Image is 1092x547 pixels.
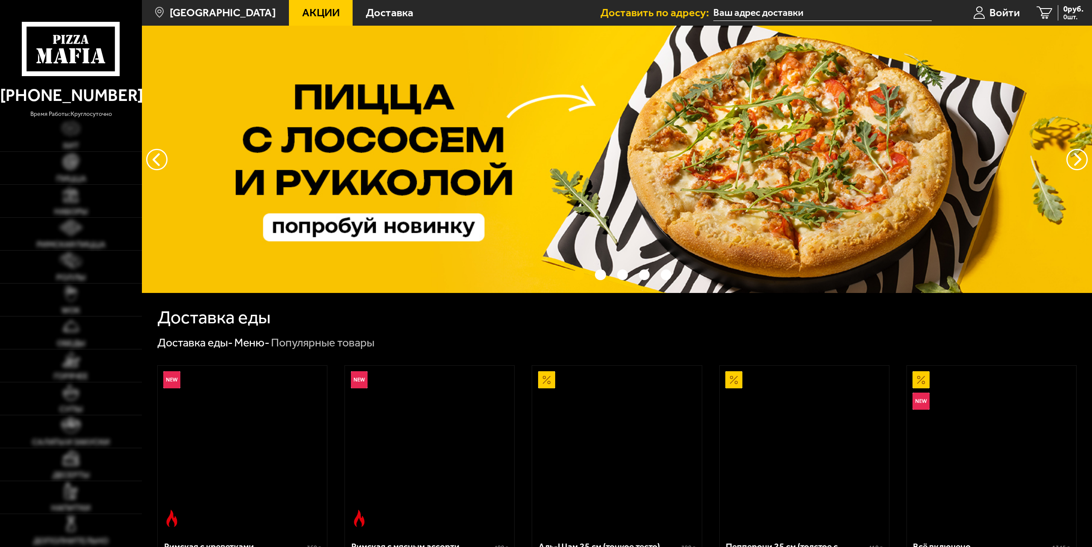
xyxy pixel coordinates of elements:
img: Острое блюдо [351,510,368,527]
span: Римская пицца [37,240,105,248]
span: Доставить по адресу: [600,7,713,18]
button: следующий [146,149,168,170]
a: АкционныйАль-Шам 25 см (тонкое тесто) [532,366,701,532]
span: Супы [59,405,82,413]
a: Доставка еды- [157,336,233,349]
a: АкционныйНовинкаВсё включено [907,366,1076,532]
button: точки переключения [639,269,650,281]
span: Обеды [57,339,85,347]
a: АкционныйПепперони 25 см (толстое с сыром) [720,366,889,532]
button: предыдущий [1066,149,1088,170]
input: Ваш адрес доставки [713,5,932,21]
span: Роллы [56,273,85,281]
span: Дополнительно [33,537,109,545]
img: Акционный [912,371,930,388]
a: Меню- [234,336,270,349]
div: Популярные товары [271,335,374,350]
span: 0 шт. [1063,14,1083,21]
a: НовинкаОстрое блюдоРимская с креветками [158,366,327,532]
span: Хит [63,142,79,150]
img: Акционный [538,371,555,388]
button: точки переключения [595,269,606,281]
button: точки переключения [617,269,628,281]
span: Акции [302,7,340,18]
span: Горячее [54,372,88,380]
button: точки переключения [573,269,584,281]
img: Новинка [163,371,180,388]
img: Острое блюдо [163,510,180,527]
span: Наборы [54,207,88,216]
span: Войти [989,7,1020,18]
span: Десерты [53,471,89,479]
span: Доставка [366,7,413,18]
span: Пицца [56,174,86,183]
span: Напитки [51,504,91,512]
img: Новинка [912,393,930,410]
h1: Доставка еды [157,308,271,327]
span: WOK [62,306,80,314]
img: Акционный [725,371,742,388]
img: Новинка [351,371,368,388]
a: НовинкаОстрое блюдоРимская с мясным ассорти [345,366,514,532]
span: [GEOGRAPHIC_DATA] [170,7,276,18]
span: 0 руб. [1063,5,1083,13]
span: Салаты и закуски [32,438,110,446]
button: точки переключения [661,269,672,281]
